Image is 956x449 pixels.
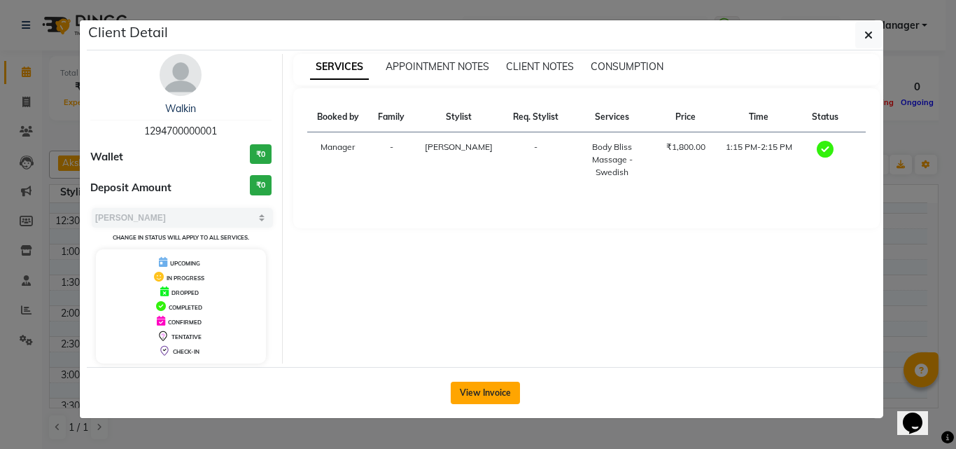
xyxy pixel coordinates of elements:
[113,234,249,241] small: Change in status will apply to all services.
[173,348,199,355] span: CHECK-IN
[665,141,707,153] div: ₹1,800.00
[168,319,202,326] span: CONFIRMED
[715,132,803,188] td: 1:15 PM-2:15 PM
[591,60,663,73] span: CONSUMPTION
[90,180,171,196] span: Deposit Amount
[160,54,202,96] img: avatar
[167,275,204,282] span: IN PROGRESS
[715,102,803,132] th: Time
[307,132,369,188] td: Manager
[451,382,520,404] button: View Invoice
[169,304,202,311] span: COMPLETED
[568,102,656,132] th: Services
[386,60,489,73] span: APPOINTMENT NOTES
[144,125,217,137] span: 1294700000001
[369,132,414,188] td: -
[577,141,648,179] div: Body Bliss Massage - Swedish
[250,175,272,195] h3: ₹0
[310,55,369,80] span: SERVICES
[656,102,715,132] th: Price
[803,102,848,132] th: Status
[506,60,574,73] span: CLIENT NOTES
[369,102,414,132] th: Family
[425,141,493,152] span: [PERSON_NAME]
[171,333,202,340] span: TENTATIVE
[503,102,568,132] th: Req. Stylist
[90,149,123,165] span: Wallet
[414,102,503,132] th: Stylist
[165,102,196,115] a: Walkin
[897,393,942,435] iframe: chat widget
[170,260,200,267] span: UPCOMING
[171,289,199,296] span: DROPPED
[307,102,369,132] th: Booked by
[88,22,168,43] h5: Client Detail
[250,144,272,165] h3: ₹0
[503,132,568,188] td: -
